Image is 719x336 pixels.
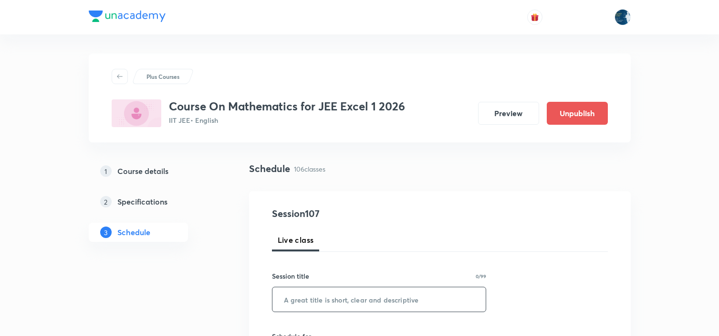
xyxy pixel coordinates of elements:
h3: Course On Mathematics for JEE Excel 1 2026 [169,99,405,113]
img: 77EA12D3-B7FC-45F8-A790-009DF826F9C3_plus.png [112,99,161,127]
p: 3 [100,227,112,238]
img: avatar [531,13,539,22]
img: Company Logo [89,11,166,22]
p: 1 [100,165,112,177]
h4: Session 107 [272,206,446,221]
p: Plus Courses [146,72,179,81]
h5: Schedule [117,227,150,238]
h4: Schedule [249,162,290,176]
h5: Course details [117,165,168,177]
input: A great title is short, clear and descriptive [272,287,486,312]
button: Unpublish [547,102,608,125]
a: 1Course details [89,162,219,181]
p: IIT JEE • English [169,115,405,125]
a: Company Logo [89,11,166,24]
p: 2 [100,196,112,207]
button: avatar [527,10,542,25]
a: 2Specifications [89,192,219,211]
img: Lokeshwar Chiluveru [615,9,631,25]
span: Live class [278,234,314,246]
p: 106 classes [294,164,325,174]
button: Preview [478,102,539,125]
h5: Specifications [117,196,167,207]
h6: Session title [272,271,309,281]
p: 0/99 [476,274,486,279]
